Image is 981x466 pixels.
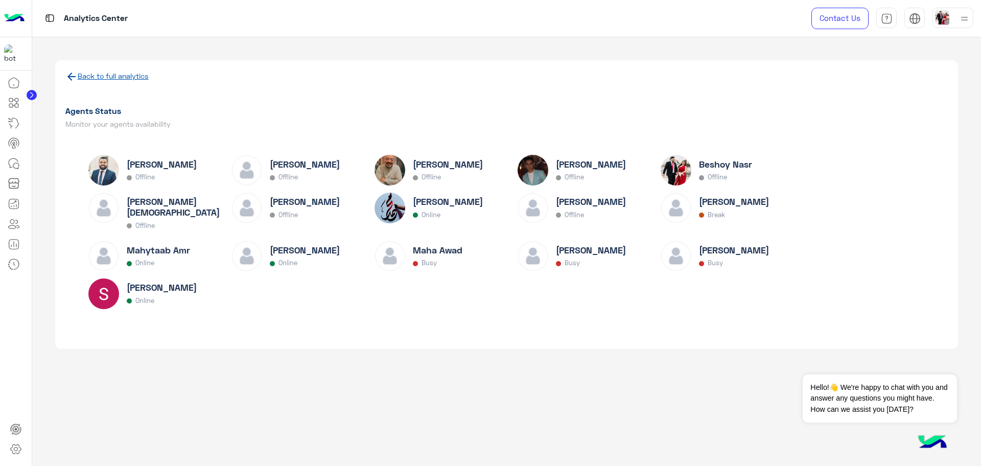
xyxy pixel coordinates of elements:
[556,196,626,207] h6: [PERSON_NAME]
[135,297,154,305] p: Online
[881,13,893,25] img: tab
[803,375,956,423] span: Hello!👋 We're happy to chat with you and answer any questions you might have. How can we assist y...
[565,259,580,267] p: Busy
[958,12,971,25] img: profile
[699,159,752,170] h6: Beshoy Nasr
[4,8,25,29] img: Logo
[565,173,584,181] p: Offline
[915,425,950,461] img: hulul-logo.png
[64,12,128,26] p: Analytics Center
[65,106,503,116] h1: Agents Status
[270,196,340,207] h6: [PERSON_NAME]
[127,245,190,255] h6: Mahytaab Amr
[278,211,298,219] p: Offline
[135,173,155,181] p: Offline
[413,196,483,207] h6: [PERSON_NAME]
[422,259,437,267] p: Busy
[422,211,440,219] p: Online
[699,245,769,255] h6: [PERSON_NAME]
[270,159,340,170] h6: [PERSON_NAME]
[65,120,503,128] h5: Monitor your agents availability
[78,72,149,80] a: Back to full analytics
[135,259,154,267] p: Online
[43,12,56,25] img: tab
[270,245,340,255] h6: [PERSON_NAME]
[708,173,727,181] p: Offline
[127,282,197,293] h6: [PERSON_NAME]
[708,259,723,267] p: Busy
[422,173,441,181] p: Offline
[413,245,462,255] h6: Maha Awad
[278,173,298,181] p: Offline
[127,196,228,218] h6: [PERSON_NAME][DEMOGRAPHIC_DATA]
[4,44,22,63] img: 1403182699927242
[127,159,197,170] h6: [PERSON_NAME]
[935,10,949,25] img: userImage
[699,196,769,207] h6: [PERSON_NAME]
[565,211,584,219] p: Offline
[413,159,483,170] h6: [PERSON_NAME]
[708,211,725,219] p: Break
[135,222,155,229] p: Offline
[556,159,626,170] h6: [PERSON_NAME]
[876,8,897,29] a: tab
[556,245,626,255] h6: [PERSON_NAME]
[811,8,869,29] a: Contact Us
[278,259,297,267] p: Online
[909,13,921,25] img: tab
